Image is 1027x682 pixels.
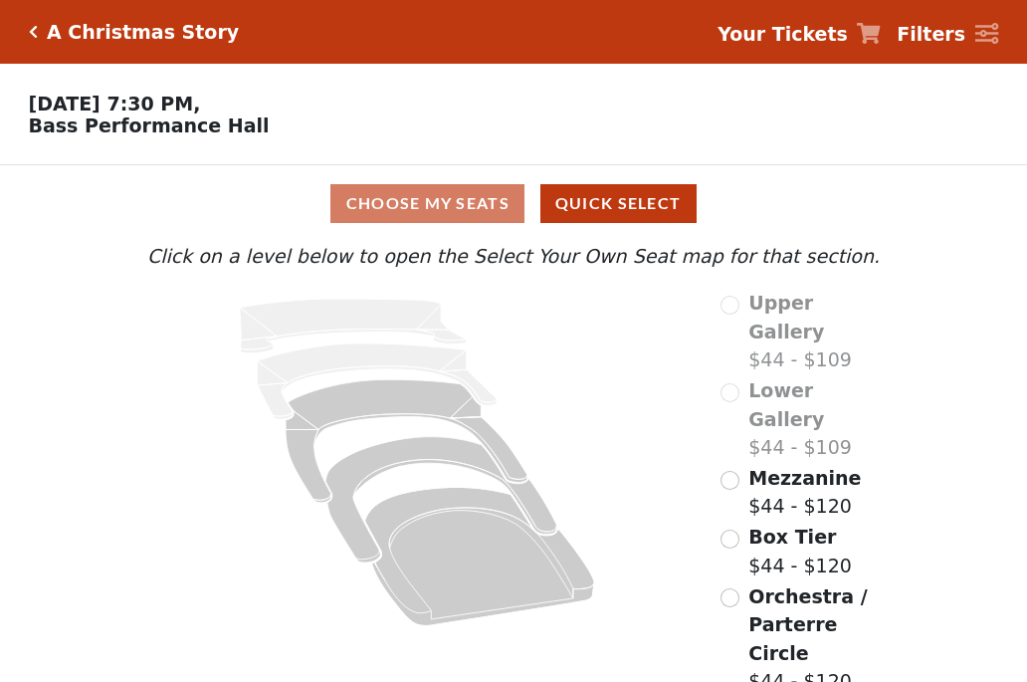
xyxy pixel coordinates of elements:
span: Orchestra / Parterre Circle [748,585,867,664]
strong: Your Tickets [718,23,848,45]
h5: A Christmas Story [47,21,239,44]
button: Quick Select [540,184,697,223]
a: Filters [897,20,998,49]
label: $44 - $120 [748,523,852,579]
strong: Filters [897,23,965,45]
a: Your Tickets [718,20,881,49]
path: Lower Gallery - Seats Available: 0 [258,343,498,419]
label: $44 - $120 [748,464,861,521]
a: Click here to go back to filters [29,25,38,39]
span: Mezzanine [748,467,861,489]
label: $44 - $109 [748,376,885,462]
span: Lower Gallery [748,379,824,430]
label: $44 - $109 [748,289,885,374]
path: Upper Gallery - Seats Available: 0 [240,299,467,353]
p: Click on a level below to open the Select Your Own Seat map for that section. [142,242,885,271]
span: Upper Gallery [748,292,824,342]
span: Box Tier [748,526,836,548]
path: Orchestra / Parterre Circle - Seats Available: 237 [365,488,595,626]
